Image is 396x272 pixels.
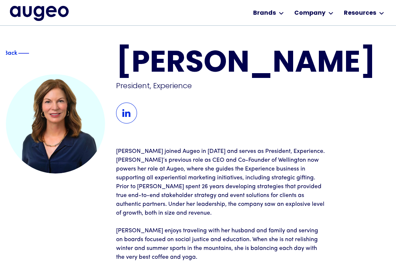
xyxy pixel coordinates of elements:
[18,49,29,58] img: Blue decorative line
[10,6,69,21] img: Augeo's full logo in midnight blue.
[116,218,325,226] p: ‍
[253,9,276,18] div: Brands
[116,103,137,124] img: LinkedIn Icon
[4,48,17,57] div: Back
[116,147,325,218] p: [PERSON_NAME] joined Augeo in [DATE] and serves as President, Experience. [PERSON_NAME]’s previou...
[344,9,376,18] div: Resources
[116,80,328,91] div: President, Experience
[116,49,390,79] h1: [PERSON_NAME]
[10,6,69,21] a: home
[294,9,325,18] div: Company
[6,49,37,57] a: Blue text arrowBackBlue decorative line
[116,226,325,262] p: [PERSON_NAME] enjoys traveling with her husband and family and serving on boards focused on socia...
